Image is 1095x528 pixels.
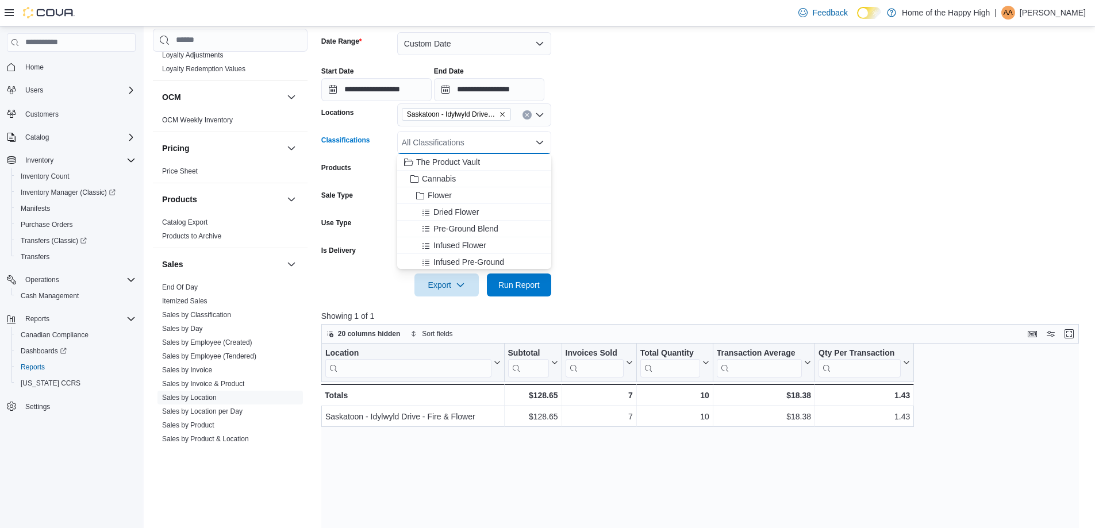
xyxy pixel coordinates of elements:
span: Sales by Day [162,324,203,333]
button: Dried Flower [397,204,551,221]
span: Home [25,63,44,72]
span: Dark Mode [857,19,858,20]
span: Canadian Compliance [21,330,89,340]
a: Price Sheet [162,167,198,175]
span: Transfers (Classic) [16,234,136,248]
span: Manifests [21,204,50,213]
button: OCM [285,90,298,104]
div: Subtotal [508,348,548,359]
span: Transfers [21,252,49,261]
div: Transaction Average [717,348,802,377]
span: Catalog [21,130,136,144]
span: Infused Pre-Ground [433,256,504,268]
button: Export [414,273,479,296]
span: Purchase Orders [21,220,73,229]
div: Arvinthan Anandan [1001,6,1015,20]
button: Reports [2,311,140,327]
span: Sales by Invoice & Product [162,379,244,388]
div: Pricing [153,164,308,183]
button: Manifests [11,201,140,217]
a: Cash Management [16,289,83,303]
h3: OCM [162,91,181,103]
a: Sales by Location [162,394,217,402]
span: Inventory Count [21,172,70,181]
span: Reports [21,363,45,372]
button: Catalog [2,129,140,145]
span: Sales by Employee (Tendered) [162,352,256,361]
span: Export [421,273,472,296]
button: 20 columns hidden [322,327,405,341]
span: Users [25,86,43,95]
a: Dashboards [16,344,71,358]
div: Sales [153,280,308,478]
p: | [994,6,997,20]
a: Loyalty Adjustments [162,51,224,59]
div: Qty Per Transaction [819,348,901,359]
button: Cash Management [11,288,140,304]
button: Purchase Orders [11,217,140,233]
button: Pre-Ground Blend [397,221,551,237]
div: Subtotal [508,348,548,377]
button: Reports [21,312,54,326]
div: Totals [325,388,501,402]
span: Manifests [16,202,136,215]
div: Invoices Sold [565,348,623,359]
a: Reports [16,360,49,374]
button: Flower [397,187,551,204]
a: Sales by Invoice [162,366,212,374]
a: Sales by Employee (Tendered) [162,352,256,360]
button: Clear input [522,110,532,120]
span: 20 columns hidden [338,329,401,338]
div: 7 [565,388,632,402]
a: Dashboards [11,343,140,359]
a: Products to Archive [162,232,221,240]
span: Cash Management [21,291,79,300]
button: Enter fullscreen [1062,327,1076,341]
span: Customers [25,110,59,119]
a: OCM Weekly Inventory [162,116,233,124]
span: Saskatoon - Idylwyld Drive - Fire & Flower [407,109,497,120]
span: Inventory Count [16,169,136,183]
label: Is Delivery [321,246,356,255]
span: [US_STATE] CCRS [21,379,80,388]
button: Infused Flower [397,237,551,254]
span: Loyalty Redemption Values [162,64,245,74]
label: Locations [321,108,354,117]
button: Users [21,83,48,97]
button: Remove Saskatoon - Idylwyld Drive - Fire & Flower from selection in this group [499,111,506,118]
div: Invoices Sold [565,348,623,377]
button: OCM [162,91,282,103]
span: Washington CCRS [16,376,136,390]
span: Price Sheet [162,167,198,176]
div: Total Quantity [640,348,700,377]
span: Itemized Sales [162,296,208,306]
h3: Sales [162,259,183,270]
a: End Of Day [162,283,198,291]
span: Cannabis [422,173,456,184]
span: Users [21,83,136,97]
span: Saskatoon - Idylwyld Drive - Fire & Flower [402,108,511,121]
span: Settings [21,399,136,414]
button: Run Report [487,273,551,296]
button: Keyboard shortcuts [1025,327,1039,341]
button: Users [2,82,140,98]
input: Dark Mode [857,7,881,19]
button: Qty Per Transaction [819,348,910,377]
a: Transfers [16,250,54,264]
span: Run Report [498,279,540,291]
nav: Complex example [7,54,136,445]
button: Close list of options [535,138,544,147]
span: Dried Flower [433,206,479,218]
a: Itemized Sales [162,297,208,305]
button: [US_STATE] CCRS [11,375,140,391]
button: Sort fields [406,327,457,341]
div: Loyalty [153,48,308,80]
label: Sale Type [321,191,353,200]
div: $18.38 [717,388,811,402]
span: Inventory Manager (Classic) [21,188,116,197]
span: Home [21,60,136,74]
a: Manifests [16,202,55,215]
div: Location [325,348,491,359]
p: [PERSON_NAME] [1020,6,1086,20]
button: Invoices Sold [565,348,632,377]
